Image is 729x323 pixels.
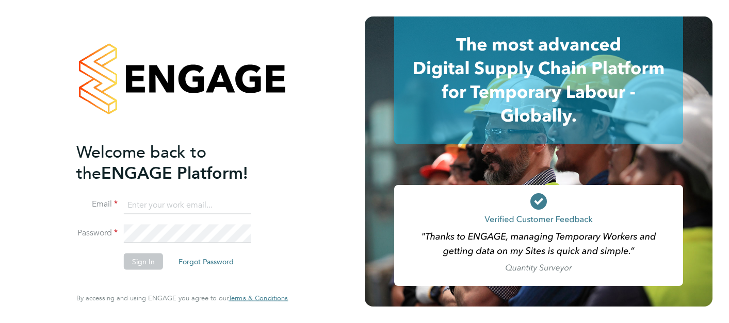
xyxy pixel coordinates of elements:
[76,141,278,183] h2: ENGAGE Platform!
[76,142,206,183] span: Welcome back to the
[124,253,163,270] button: Sign In
[124,196,251,214] input: Enter your work email...
[76,228,118,239] label: Password
[170,253,242,270] button: Forgot Password
[76,294,288,302] span: By accessing and using ENGAGE you agree to our
[229,294,288,302] a: Terms & Conditions
[76,199,118,210] label: Email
